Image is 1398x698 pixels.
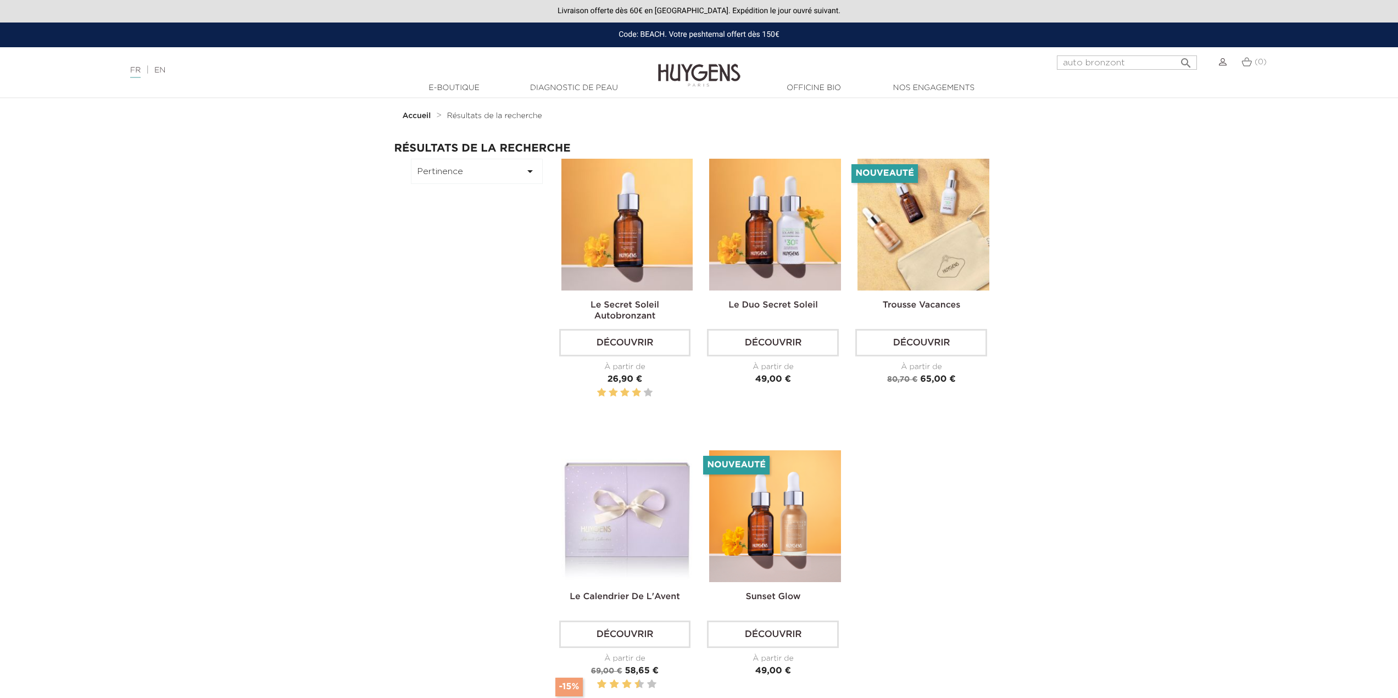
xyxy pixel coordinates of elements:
a: E-Boutique [399,82,509,94]
li: Nouveauté [851,164,917,183]
label: 5 [620,678,622,691]
label: 2 [599,678,605,691]
a: Officine Bio [759,82,869,94]
a: Le Secret Soleil Autobronzant [591,301,659,321]
span: 26,90 € [608,375,643,384]
a: Nos engagements [879,82,989,94]
img: Le Secret Soleil Autobronzant [561,159,693,291]
a: Découvrir [707,621,839,648]
span: -15% [555,678,583,696]
strong: Accueil [403,112,431,120]
img: Huygens [658,46,740,88]
span: 58,65 € [625,667,659,675]
label: 3 [608,678,609,691]
input: Rechercher [1057,55,1197,70]
span: 69,00 € [591,667,622,675]
a: Découvrir [559,329,691,356]
img: Sunset glow- un teint éclatant [709,450,841,582]
a: Résultats de la recherche [447,111,542,120]
div: À partir de [707,361,839,373]
img: Le Duo Secret Soleil [709,159,841,291]
label: 10 [649,678,655,691]
span: Résultats de la recherche [447,112,542,120]
button:  [1176,52,1196,67]
label: 1 [595,678,597,691]
i:  [523,165,537,178]
a: Découvrir [855,329,987,356]
div: À partir de [559,653,691,665]
span: 80,70 € [887,376,917,383]
span: 49,00 € [755,667,791,675]
label: 7 [632,678,634,691]
label: 9 [645,678,647,691]
label: 3 [620,386,629,400]
label: 5 [644,386,653,400]
img: La Trousse vacances [857,159,989,291]
li: Nouveauté [703,456,769,474]
a: Diagnostic de peau [519,82,629,94]
div: | [125,64,574,77]
label: 8 [637,678,642,691]
a: Découvrir [707,329,839,356]
label: 2 [609,386,617,400]
label: 4 [632,386,640,400]
label: 6 [624,678,630,691]
div: À partir de [855,361,987,373]
a: Découvrir [559,621,691,648]
button: Pertinence [411,159,543,184]
a: Sunset Glow [745,593,800,601]
span: 65,00 € [920,375,956,384]
a: Trousse Vacances [883,301,961,310]
h2: Résultats de la recherche [394,142,1004,154]
div: À partir de [707,653,839,665]
span: (0) [1255,58,1267,66]
span: 49,00 € [755,375,791,384]
div: À partir de [559,361,691,373]
label: 4 [611,678,617,691]
a: EN [154,66,165,74]
i:  [1179,53,1193,66]
a: FR [130,66,141,78]
a: Le Duo Secret Soleil [728,301,817,310]
label: 1 [597,386,606,400]
a: Accueil [403,111,433,120]
a: Le Calendrier de L'Avent [570,593,679,601]
img: Le Calendrier de L'Avent [561,450,693,582]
